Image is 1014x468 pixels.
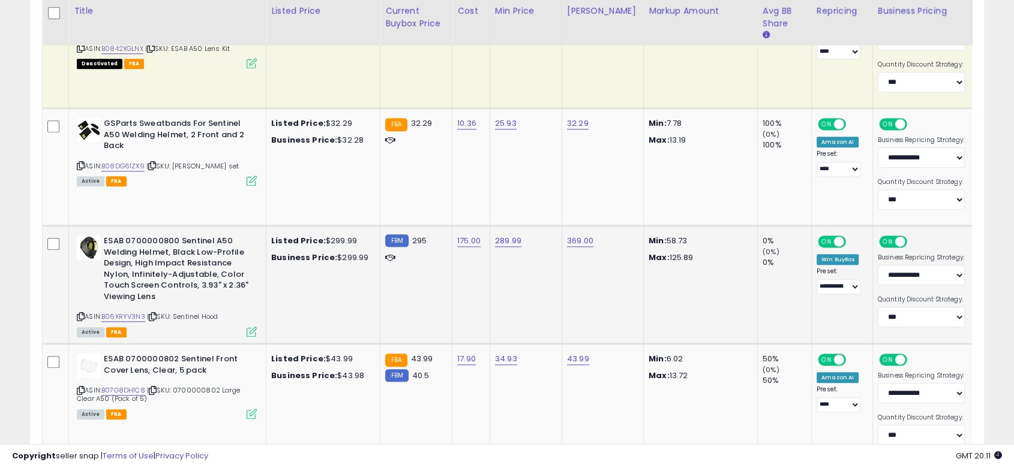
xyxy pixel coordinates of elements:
small: FBM [385,234,409,247]
span: ON [880,237,895,247]
div: $299.99 [271,235,371,246]
div: seller snap | | [12,451,208,462]
b: Listed Price: [271,117,326,129]
label: Business Repricing Strategy: [878,136,965,144]
div: ASIN: [77,118,257,185]
small: (0%) [763,247,779,256]
span: | SKU: 0700000802 Large Clear A50 (Pack of 5) [77,385,240,403]
a: B06XRYV3N3 [101,312,145,322]
a: 32.29 [567,117,589,129]
a: 17.90 [457,353,476,365]
div: Avg BB Share [763,5,806,30]
div: Amazon AI [817,372,859,383]
a: 175.00 [457,235,481,247]
span: FBA [106,176,127,186]
span: FBA [124,59,145,69]
div: Listed Price [271,5,375,17]
div: $32.29 [271,118,371,129]
span: ON [819,355,834,365]
a: Privacy Policy [155,450,208,461]
div: 0% [763,257,811,268]
div: Current Buybox Price [385,5,447,30]
a: 43.99 [567,353,589,365]
div: 50% [763,354,811,364]
div: 100% [763,140,811,150]
div: ASIN: [77,354,257,418]
p: 6.02 [649,354,748,364]
div: Cost [457,5,485,17]
span: OFF [905,355,924,365]
small: FBA [385,354,407,367]
span: OFF [844,237,863,247]
strong: Min: [649,353,667,364]
p: 13.19 [649,135,748,146]
img: 31Rh822QWVL._SL40_.jpg [77,235,101,259]
strong: Max: [649,370,670,381]
span: 32.29 [410,117,432,129]
span: ON [880,355,895,365]
a: Terms of Use [103,450,154,461]
div: Preset: [817,385,863,412]
span: 43.99 [410,353,433,364]
span: ON [819,119,834,129]
div: [PERSON_NAME] [567,5,638,17]
strong: Min: [649,235,667,246]
a: 289.99 [495,235,521,247]
img: 41YS0C8ZsGL._SL40_.jpg [77,118,101,142]
b: Listed Price: [271,353,326,364]
b: Business Price: [271,252,337,263]
label: Quantity Discount Strategy: [878,61,965,69]
a: 369.00 [567,235,593,247]
div: 100% [763,118,811,129]
small: (0%) [763,129,779,139]
b: Listed Price: [271,235,326,246]
span: ON [819,237,834,247]
small: (0%) [763,365,779,375]
a: 34.93 [495,353,517,365]
a: B07G8DH1C8 [101,385,145,395]
span: OFF [844,119,863,129]
span: All listings that are unavailable for purchase on Amazon for any reason other than out-of-stock [77,59,122,69]
strong: Copyright [12,450,56,461]
strong: Min: [649,117,667,129]
div: 0% [763,235,811,246]
div: Business Pricing [878,5,1000,17]
div: Min Price [495,5,557,17]
span: 2025-10-9 20:11 GMT [956,450,1002,461]
div: $43.98 [271,370,371,381]
span: All listings currently available for purchase on Amazon [77,327,104,337]
strong: Max: [649,134,670,146]
img: 21fPkbebOqL._SL40_.jpg [77,354,101,378]
p: 125.89 [649,252,748,263]
div: Preset: [817,267,863,294]
div: Amazon AI [817,137,859,147]
a: 25.93 [495,117,517,129]
span: All listings currently available for purchase on Amazon [77,176,104,186]
span: FBA [106,327,127,337]
small: FBA [385,118,407,131]
span: ON [880,119,895,129]
span: OFF [844,355,863,365]
span: | SKU: [PERSON_NAME] set [146,161,239,171]
div: Preset: [817,150,863,177]
p: 58.73 [649,235,748,246]
small: FBM [385,369,409,382]
strong: Max: [649,252,670,263]
div: Title [74,5,261,17]
span: FBA [106,409,127,419]
a: B08DG61ZX9 [101,161,145,171]
small: Avg BB Share. [763,30,770,41]
span: OFF [905,119,924,129]
span: 40.5 [412,370,429,381]
a: 10.36 [457,117,476,129]
div: Win BuyBox [817,254,859,265]
div: Repricing [817,5,868,17]
div: $299.99 [271,252,371,263]
label: Business Repricing Strategy: [878,372,965,380]
label: Quantity Discount Strategy: [878,413,965,422]
p: 13.72 [649,370,748,381]
span: | SKU: ESAB A50 Lens Kit [145,44,230,53]
label: Business Repricing Strategy: [878,253,965,262]
label: Quantity Discount Strategy: [878,295,965,304]
b: GSParts Sweatbands For Sentinel A50 Welding Helmet, 2 Front and 2 Back [104,118,250,155]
